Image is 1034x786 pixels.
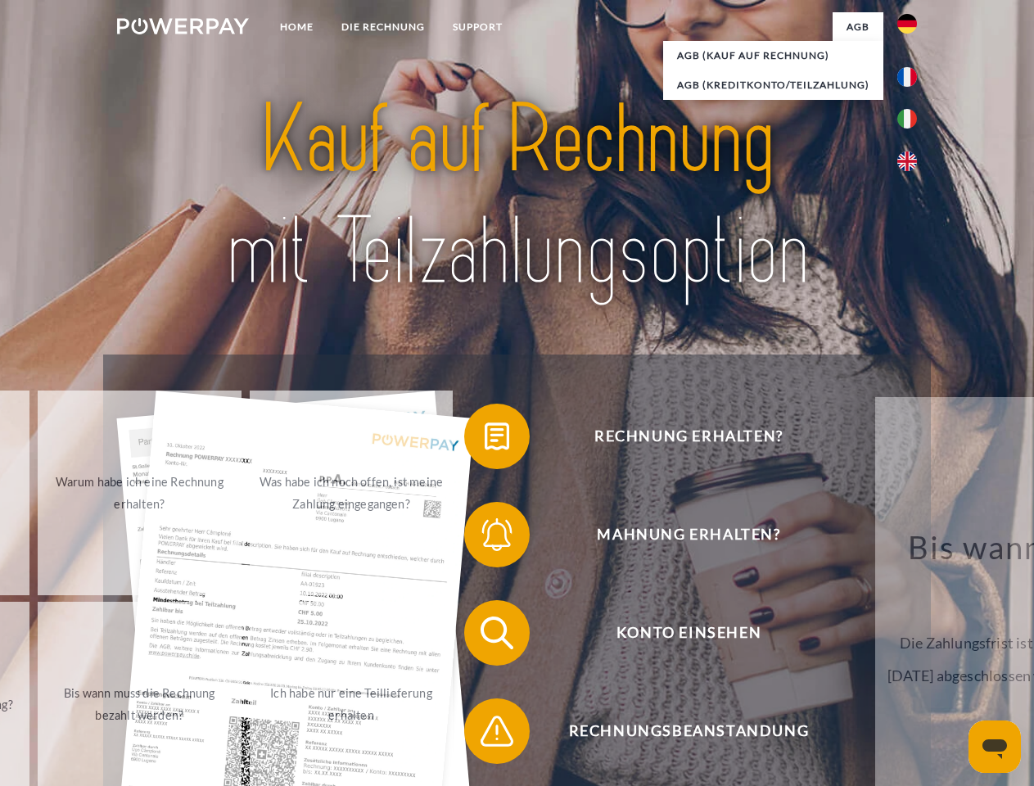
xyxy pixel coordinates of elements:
[663,70,883,100] a: AGB (Kreditkonto/Teilzahlung)
[897,67,917,87] img: fr
[260,471,444,515] div: Was habe ich noch offen, ist meine Zahlung eingegangen?
[117,18,249,34] img: logo-powerpay-white.svg
[897,151,917,171] img: en
[47,682,232,726] div: Bis wann muss die Rechnung bezahlt werden?
[969,720,1021,773] iframe: Schaltfläche zum Öffnen des Messaging-Fensters
[47,471,232,515] div: Warum habe ich eine Rechnung erhalten?
[897,14,917,34] img: de
[488,698,889,764] span: Rechnungsbeanstandung
[476,612,517,653] img: qb_search.svg
[327,12,439,42] a: DIE RECHNUNG
[464,698,890,764] button: Rechnungsbeanstandung
[250,391,454,595] a: Was habe ich noch offen, ist meine Zahlung eingegangen?
[260,682,444,726] div: Ich habe nur eine Teillieferung erhalten
[663,41,883,70] a: AGB (Kauf auf Rechnung)
[439,12,517,42] a: SUPPORT
[464,600,890,666] button: Konto einsehen
[488,600,889,666] span: Konto einsehen
[833,12,883,42] a: agb
[266,12,327,42] a: Home
[156,79,878,314] img: title-powerpay_de.svg
[476,711,517,752] img: qb_warning.svg
[897,109,917,129] img: it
